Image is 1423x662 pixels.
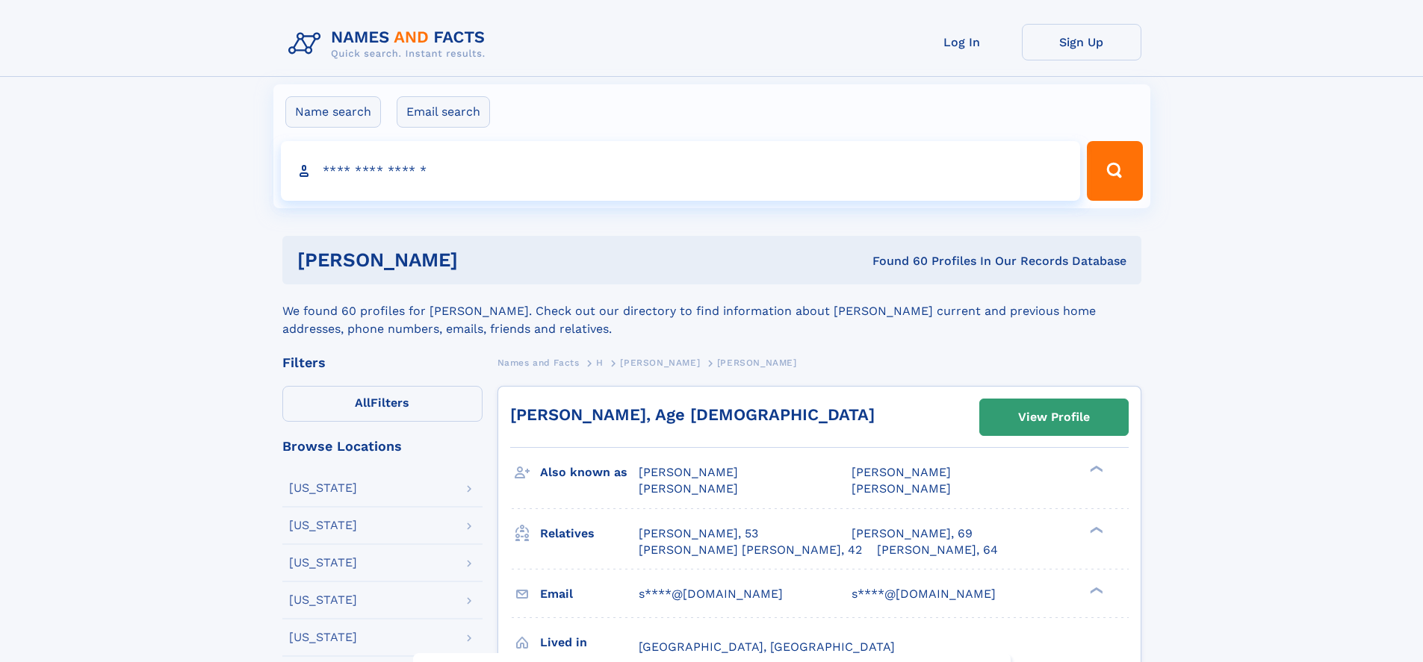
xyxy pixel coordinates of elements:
[620,357,700,368] span: [PERSON_NAME]
[665,253,1126,269] div: Found 60 Profiles In Our Records Database
[620,353,700,372] a: [PERSON_NAME]
[1018,400,1090,434] div: View Profile
[289,557,357,569] div: [US_STATE]
[289,594,357,606] div: [US_STATE]
[1087,141,1142,201] button: Search Button
[1086,464,1104,474] div: ❯
[639,465,738,479] span: [PERSON_NAME]
[289,482,357,494] div: [US_STATE]
[540,460,639,485] h3: Also known as
[285,96,381,128] label: Name search
[639,481,738,496] span: [PERSON_NAME]
[289,519,357,531] div: [US_STATE]
[282,386,483,422] label: Filters
[980,399,1128,435] a: View Profile
[852,465,951,479] span: [PERSON_NAME]
[540,630,639,655] h3: Lived in
[355,396,371,410] span: All
[639,525,758,542] a: [PERSON_NAME], 53
[852,525,973,542] a: [PERSON_NAME], 69
[540,581,639,607] h3: Email
[902,24,1022,60] a: Log In
[877,542,998,558] a: [PERSON_NAME], 64
[282,284,1141,338] div: We found 60 profiles for [PERSON_NAME]. Check out our directory to find information about [PERSON...
[596,353,604,372] a: H
[282,24,497,64] img: Logo Names and Facts
[639,542,862,558] a: [PERSON_NAME] [PERSON_NAME], 42
[852,481,951,496] span: [PERSON_NAME]
[510,405,875,424] a: [PERSON_NAME], Age [DEMOGRAPHIC_DATA]
[282,356,483,369] div: Filters
[1086,585,1104,595] div: ❯
[397,96,490,128] label: Email search
[289,631,357,643] div: [US_STATE]
[281,141,1081,201] input: search input
[497,353,580,372] a: Names and Facts
[297,251,666,269] h1: [PERSON_NAME]
[282,440,483,453] div: Browse Locations
[639,640,895,654] span: [GEOGRAPHIC_DATA], [GEOGRAPHIC_DATA]
[717,357,797,368] span: [PERSON_NAME]
[1086,525,1104,534] div: ❯
[596,357,604,368] span: H
[1022,24,1141,60] a: Sign Up
[540,521,639,546] h3: Relatives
